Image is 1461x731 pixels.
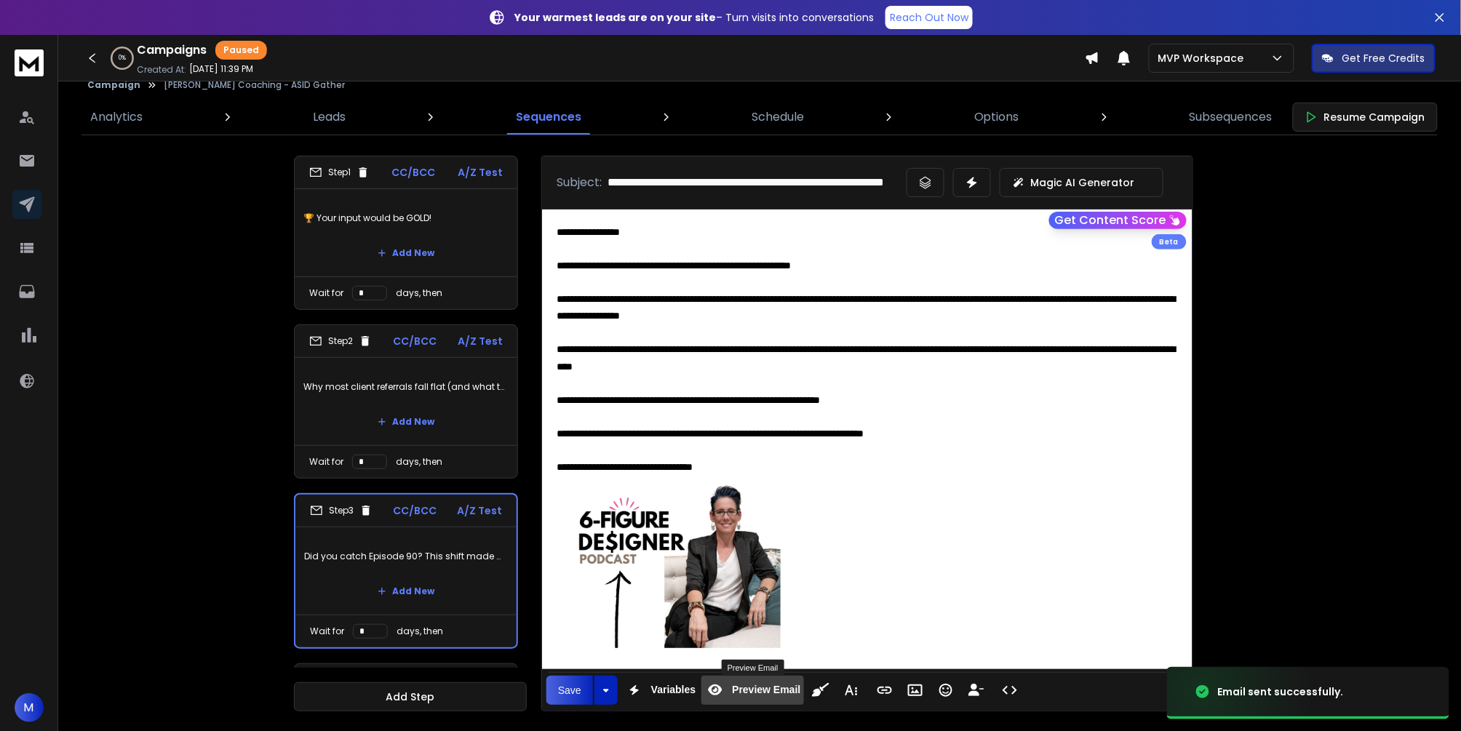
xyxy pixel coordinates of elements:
[397,626,443,637] p: days, then
[15,693,44,722] button: M
[901,676,929,705] button: Insert Image (⌘P)
[309,287,343,299] p: Wait for
[457,503,502,518] p: A/Z Test
[514,10,874,25] p: – Turn visits into conversations
[621,676,699,705] button: Variables
[722,660,784,676] div: Preview Email
[309,335,372,348] div: Step 2
[1000,168,1163,197] button: Magic AI Generator
[837,676,865,705] button: More Text
[294,324,518,479] li: Step2CC/BCCA/Z TestWhy most client referrals fall flat (and what to do instead)Add NewWait forday...
[90,108,143,126] p: Analytics
[890,10,968,25] p: Reach Out Now
[966,100,1028,135] a: Options
[215,41,267,60] div: Paused
[974,108,1019,126] p: Options
[1158,51,1250,65] p: MVP Workspace
[507,100,590,135] a: Sequences
[393,334,437,348] p: CC/BCC
[309,456,343,468] p: Wait for
[1293,103,1438,132] button: Resume Campaign
[648,684,699,696] span: Variables
[932,676,960,705] button: Emoticons
[752,108,804,126] p: Schedule
[393,503,437,518] p: CC/BCC
[1312,44,1436,73] button: Get Free Credits
[1190,108,1273,126] p: Subsequences
[871,676,899,705] button: Insert Link (⌘K)
[81,100,151,135] a: Analytics
[137,41,207,59] h1: Campaigns
[304,100,354,135] a: Leads
[996,676,1024,705] button: Code View
[366,407,446,436] button: Add New
[1152,234,1187,249] div: Beta
[546,676,593,705] button: Save
[189,63,253,75] p: [DATE] 11:39 PM
[309,166,370,179] div: Step 1
[396,456,442,468] p: days, then
[137,64,186,76] p: Created At:
[396,287,442,299] p: days, then
[303,198,509,239] p: 🏆 Your input would be GOLD!
[366,239,446,268] button: Add New
[1181,100,1281,135] a: Subsequences
[294,682,527,711] button: Add Step
[557,174,602,191] p: Subject:
[15,49,44,76] img: logo
[1218,684,1344,699] div: Email sent successfully.
[458,334,503,348] p: A/Z Test
[294,493,518,649] li: Step3CC/BCCA/Z TestDid you catch Episode 90? This shift made my business skyrocketAdd NewWait for...
[392,165,436,180] p: CC/BCC
[310,626,344,637] p: Wait for
[366,577,446,606] button: Add New
[1031,175,1135,190] p: Magic AI Generator
[729,684,803,696] span: Preview Email
[458,165,503,180] p: A/Z Test
[310,504,373,517] div: Step 3
[743,100,813,135] a: Schedule
[1049,212,1187,229] button: Get Content Score
[516,108,581,126] p: Sequences
[303,367,509,407] p: Why most client referrals fall flat (and what to do instead)
[885,6,973,29] a: Reach Out Now
[119,54,126,63] p: 0 %
[1342,51,1425,65] p: Get Free Credits
[963,676,990,705] button: Insert Unsubscribe Link
[294,156,518,310] li: Step1CC/BCCA/Z Test🏆 Your input would be GOLD!Add NewWait fordays, then
[313,108,346,126] p: Leads
[807,676,835,705] button: Clean HTML
[304,536,508,577] p: Did you catch Episode 90? This shift made my business skyrocket
[701,676,803,705] button: Preview Email
[87,79,140,91] button: Campaign
[164,79,345,91] p: [PERSON_NAME] Coaching - ASID Gather
[514,10,716,25] strong: Your warmest leads are on your site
